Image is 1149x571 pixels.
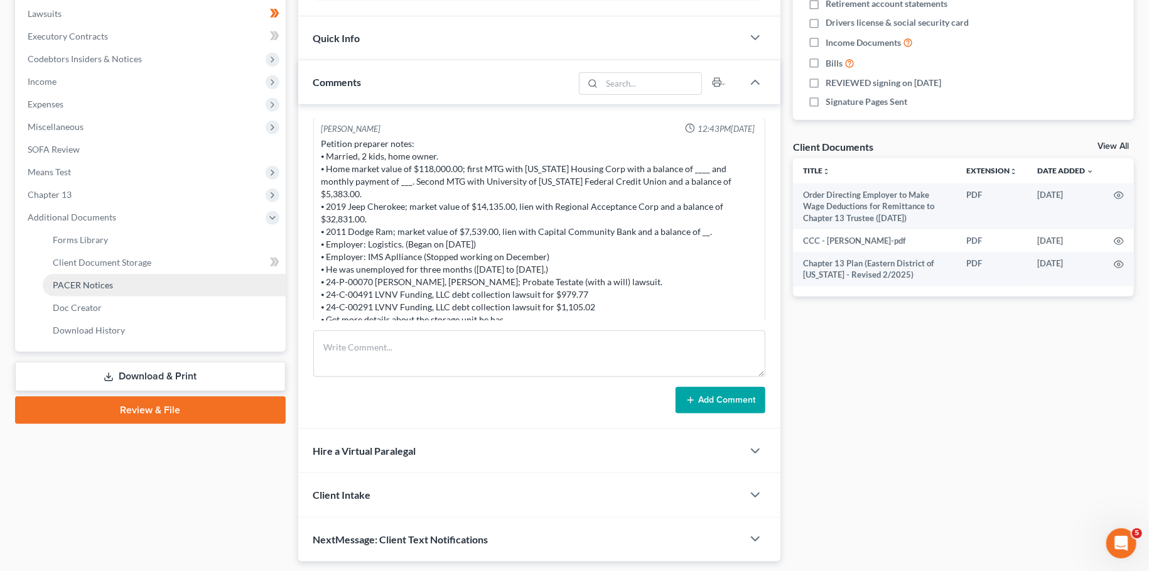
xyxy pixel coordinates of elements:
span: Codebtors Insiders & Notices [28,53,142,64]
a: Doc Creator [43,296,286,319]
a: Download History [43,319,286,342]
i: expand_more [1086,168,1094,175]
a: Lawsuits [18,3,286,25]
span: Expenses [28,99,63,109]
a: Download & Print [15,362,286,391]
a: Review & File [15,396,286,424]
span: Client Intake [313,489,371,501]
a: View All [1098,142,1129,151]
span: Bills [826,57,843,70]
span: Lawsuits [28,8,62,19]
div: [PERSON_NAME] [321,123,381,135]
span: REVIEWED signing on [DATE] [826,77,941,89]
span: Additional Documents [28,212,116,222]
span: Doc Creator [53,302,102,313]
span: Executory Contracts [28,31,108,41]
div: Client Documents [793,140,873,153]
span: 12:43PM[DATE] [698,123,755,135]
a: Forms Library [43,229,286,251]
td: PDF [956,229,1027,252]
span: Drivers license & social security card [826,16,969,29]
td: PDF [956,183,1027,229]
span: Signature Pages Sent [826,95,907,108]
a: Date Added expand_more [1037,166,1094,175]
i: unfold_more [823,168,830,175]
span: 5 [1132,528,1142,538]
a: Client Document Storage [43,251,286,274]
iframe: Intercom live chat [1106,528,1136,558]
span: Hire a Virtual Paralegal [313,445,416,457]
a: Titleunfold_more [803,166,830,175]
span: Client Document Storage [53,257,151,268]
span: Quick Info [313,32,360,44]
button: Add Comment [676,387,765,413]
span: Download History [53,325,125,335]
td: [DATE] [1027,252,1104,286]
span: Means Test [28,166,71,177]
td: Chapter 13 Plan (Eastern District of [US_STATE] - Revised 2/2025) [793,252,956,286]
span: SOFA Review [28,144,80,155]
a: Executory Contracts [18,25,286,48]
td: Order Directing Employer to Make Wage Deductions for Remittance to Chapter 13 Trustee ([DATE]) [793,183,956,229]
span: Forms Library [53,234,108,245]
span: NextMessage: Client Text Notifications [313,533,488,545]
span: Comments [313,76,362,88]
span: Chapter 13 [28,189,72,200]
span: PACER Notices [53,280,113,290]
td: [DATE] [1027,183,1104,229]
a: PACER Notices [43,274,286,296]
a: Extensionunfold_more [966,166,1017,175]
i: unfold_more [1010,168,1017,175]
td: PDF [956,252,1027,286]
td: [DATE] [1027,229,1104,252]
input: Search... [601,73,701,94]
td: CCC - [PERSON_NAME]-pdf [793,229,956,252]
div: Petition preparer notes: ⦁ Married, 2 kids, home owner. ⦁ Home market value of $118,000.00; first... [321,138,757,339]
span: Income Documents [826,36,901,49]
span: Income [28,76,57,87]
a: SOFA Review [18,138,286,161]
span: Miscellaneous [28,121,84,132]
